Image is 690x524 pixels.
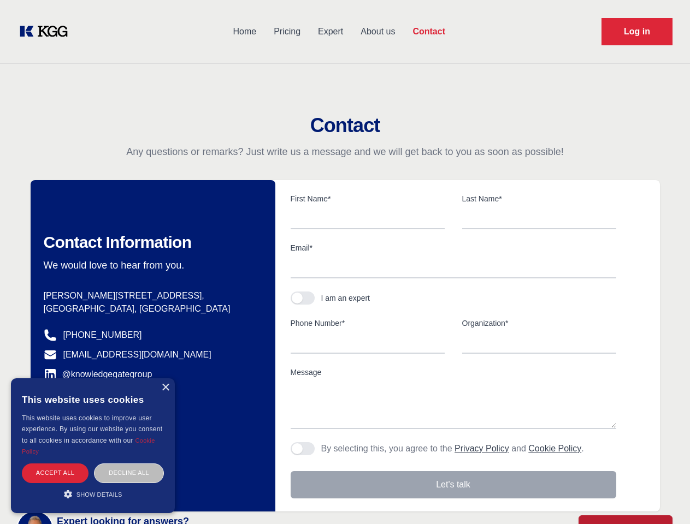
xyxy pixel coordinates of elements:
a: Home [224,17,265,46]
iframe: Chat Widget [635,472,690,524]
div: Decline all [94,463,164,483]
p: By selecting this, you agree to the and . [321,442,584,455]
a: Request Demo [601,18,673,45]
div: Accept all [22,463,89,483]
a: [EMAIL_ADDRESS][DOMAIN_NAME] [63,348,211,361]
p: We would love to hear from you. [44,259,258,272]
label: Email* [291,242,616,253]
a: Contact [404,17,454,46]
span: Show details [76,491,122,498]
a: Privacy Policy [455,444,509,453]
p: [PERSON_NAME][STREET_ADDRESS], [44,289,258,302]
a: Cookie Policy [528,444,581,453]
a: Pricing [265,17,309,46]
p: [GEOGRAPHIC_DATA], [GEOGRAPHIC_DATA] [44,302,258,315]
span: This website uses cookies to improve user experience. By using our website you consent to all coo... [22,414,162,444]
a: @knowledgegategroup [44,368,152,381]
label: Phone Number* [291,318,445,329]
a: [PHONE_NUMBER] [63,329,142,342]
h2: Contact [13,115,677,136]
div: I am an expert [321,293,370,303]
label: Organization* [462,318,616,329]
a: Cookie Policy [22,437,155,455]
label: Last Name* [462,193,616,204]
div: Show details [22,489,164,499]
div: This website uses cookies [22,386,164,413]
a: About us [352,17,404,46]
p: Any questions or remarks? Just write us a message and we will get back to you as soon as possible! [13,145,677,158]
label: First Name* [291,193,445,204]
label: Message [291,367,616,378]
button: Let's talk [291,471,616,498]
div: Close [161,384,169,392]
a: Expert [309,17,352,46]
h2: Contact Information [44,233,258,252]
a: KOL Knowledge Platform: Talk to Key External Experts (KEE) [17,23,76,40]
